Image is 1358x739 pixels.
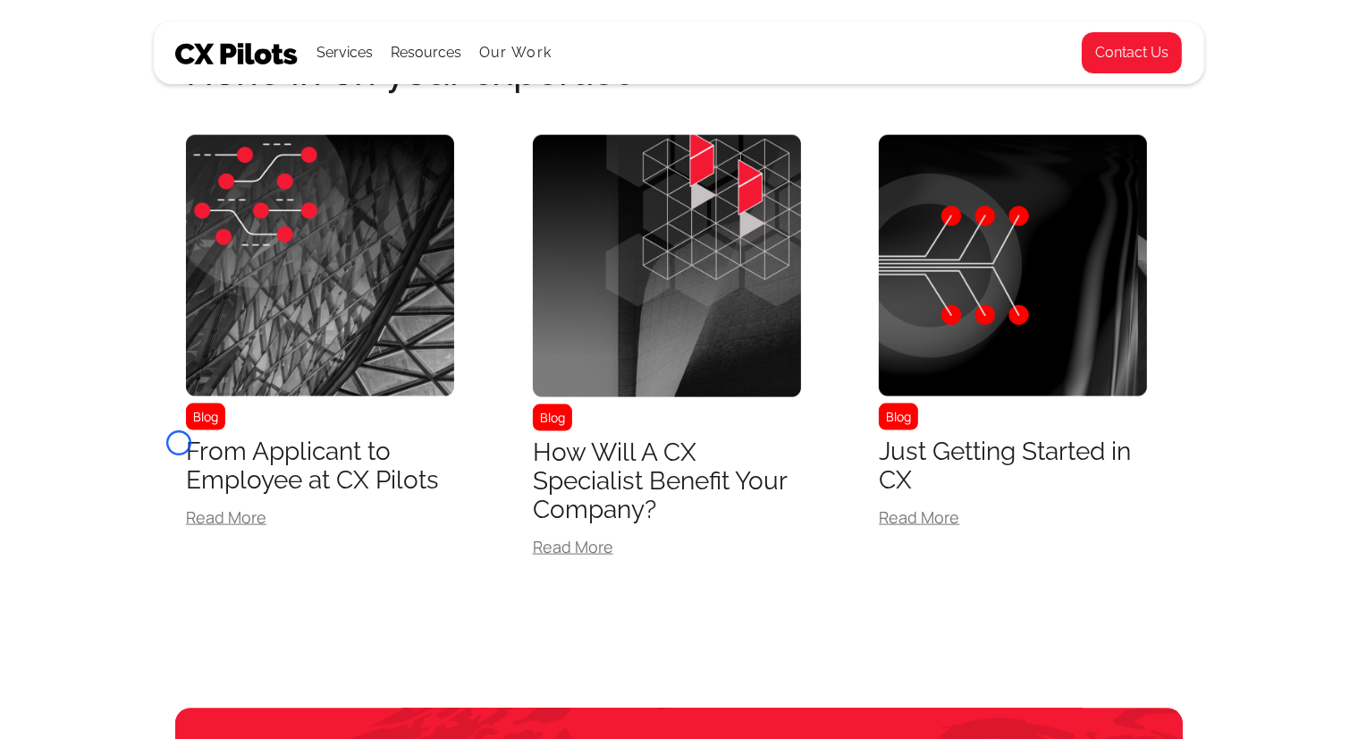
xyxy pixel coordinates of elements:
[316,40,373,65] div: Services
[186,509,454,525] div: Read More
[391,22,461,83] div: Resources
[533,404,572,431] div: Blog
[533,438,801,524] div: How Will A CX Specialist Benefit Your Company?
[533,135,801,569] a: BlogHow Will A CX Specialist Benefit Your Company?Read More
[879,403,918,430] div: Blog
[391,40,461,65] div: Resources
[533,539,801,555] div: Read More
[316,22,373,83] div: Services
[186,52,1172,92] h2: Hone in on your expertise
[186,437,454,495] div: From Applicant to Employee at CX Pilots
[1081,31,1183,74] a: Contact Us
[186,135,454,539] a: BlogFrom Applicant to Employee at CX PilotsRead More
[879,437,1147,495] div: Just Getting Started in CX
[186,403,225,430] div: Blog
[879,135,1147,539] a: BlogJust Getting Started in CXRead More
[879,509,1147,525] div: Read More
[479,45,552,61] a: Our Work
